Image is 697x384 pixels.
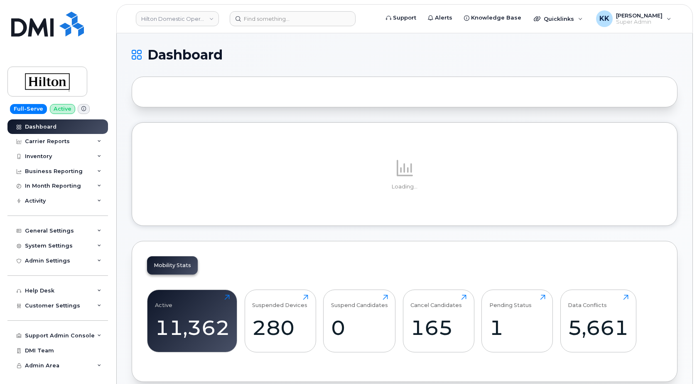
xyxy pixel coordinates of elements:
div: 0 [331,315,388,340]
a: Suspend Candidates0 [331,295,388,348]
a: Suspended Devices280 [252,295,308,348]
div: Cancel Candidates [410,295,462,308]
a: Pending Status1 [489,295,545,348]
div: 165 [410,315,466,340]
div: Pending Status [489,295,532,308]
div: 1 [489,315,545,340]
div: Suspend Candidates [331,295,388,308]
div: 11,362 [155,315,230,340]
p: Loading... [147,183,662,191]
span: Dashboard [147,49,223,61]
div: 280 [252,315,308,340]
a: Cancel Candidates165 [410,295,466,348]
div: Data Conflicts [568,295,607,308]
div: 5,661 [568,315,628,340]
div: Active [155,295,172,308]
div: Suspended Devices [252,295,307,308]
a: Active11,362 [155,295,230,348]
a: Data Conflicts5,661 [568,295,628,348]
